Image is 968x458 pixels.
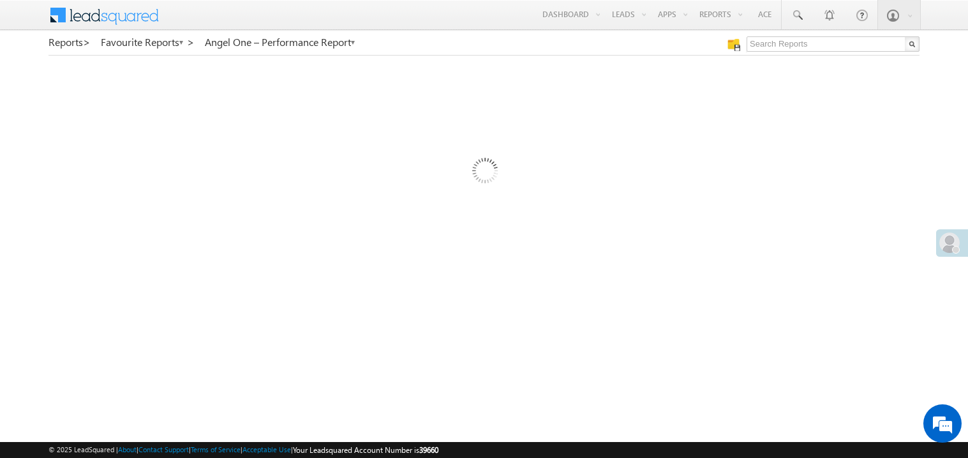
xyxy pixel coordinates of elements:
[48,36,91,48] a: Reports>
[747,36,920,52] input: Search Reports
[242,445,291,454] a: Acceptable Use
[187,34,195,49] span: >
[205,36,356,48] a: Angel One – Performance Report
[48,444,438,456] span: © 2025 LeadSquared | | | | |
[191,445,241,454] a: Terms of Service
[101,36,195,48] a: Favourite Reports >
[138,445,189,454] a: Contact Support
[727,38,740,51] img: Manage all your saved reports!
[418,107,550,239] img: Loading...
[419,445,438,455] span: 39660
[118,445,137,454] a: About
[293,445,438,455] span: Your Leadsquared Account Number is
[83,34,91,49] span: >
